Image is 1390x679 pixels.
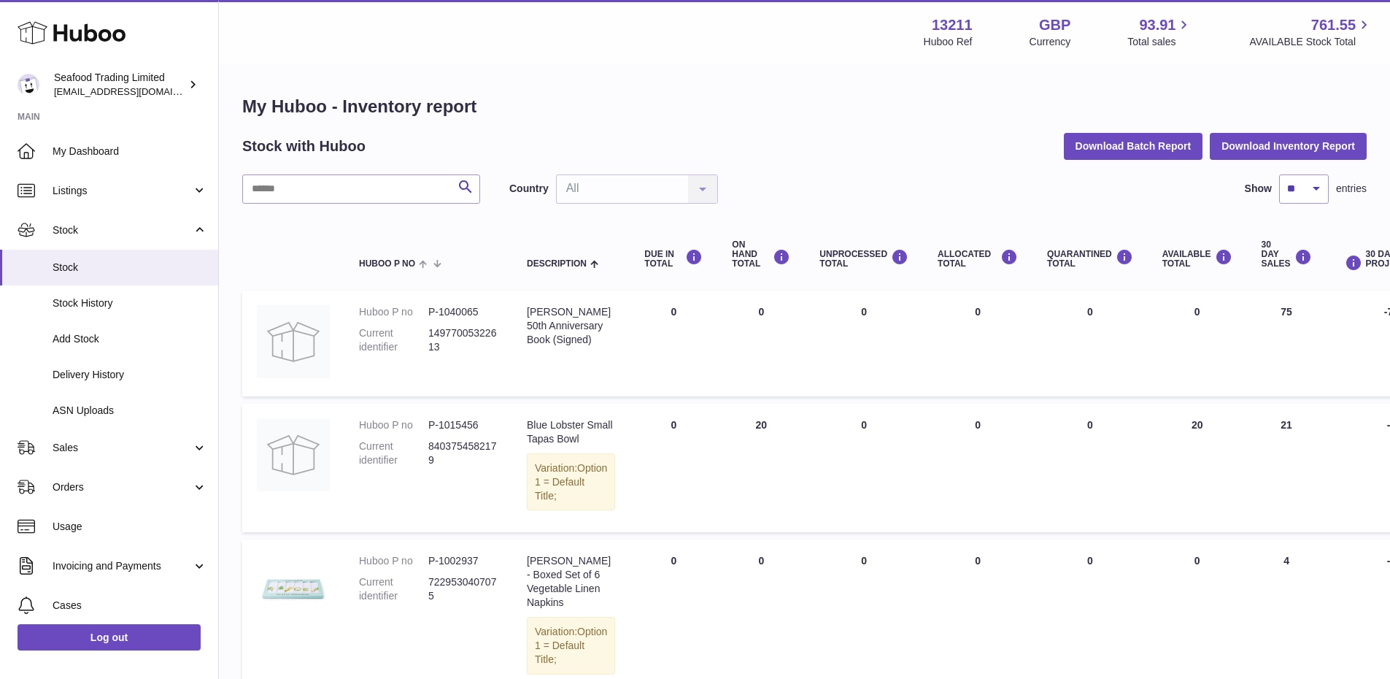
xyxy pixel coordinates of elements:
[1249,35,1372,49] span: AVAILABLE Stock Total
[1087,555,1093,567] span: 0
[527,453,615,511] div: Variation:
[53,368,207,382] span: Delivery History
[717,291,805,396] td: 0
[53,599,207,613] span: Cases
[1245,182,1272,196] label: Show
[923,404,1032,532] td: 0
[535,462,607,502] span: Option 1 = Default Title;
[359,440,428,467] dt: Current identifier
[932,15,973,35] strong: 13211
[938,249,1018,269] div: ALLOCATED Total
[1064,133,1203,159] button: Download Batch Report
[1127,15,1192,49] a: 93.91 Total sales
[1336,182,1367,196] span: entries
[53,332,207,346] span: Add Stock
[923,291,1032,396] td: 0
[1087,419,1093,431] span: 0
[53,296,207,310] span: Stock History
[527,259,587,269] span: Description
[257,554,330,627] img: product image
[53,223,192,237] span: Stock
[1247,291,1327,396] td: 75
[1127,35,1192,49] span: Total sales
[428,440,498,467] dd: 8403754582179
[1311,15,1356,35] span: 761.55
[1247,404,1327,532] td: 21
[1148,404,1247,532] td: 20
[1047,249,1133,269] div: QUARANTINED Total
[527,617,615,675] div: Variation:
[428,305,498,319] dd: P-1040065
[242,137,366,156] h2: Stock with Huboo
[644,249,703,269] div: DUE IN TOTAL
[53,441,192,455] span: Sales
[732,240,790,269] div: ON HAND Total
[527,418,615,446] div: Blue Lobster Small Tapas Bowl
[359,259,415,269] span: Huboo P no
[1249,15,1372,49] a: 761.55 AVAILABLE Stock Total
[1139,15,1175,35] span: 93.91
[54,71,185,99] div: Seafood Trading Limited
[630,291,717,396] td: 0
[805,404,923,532] td: 0
[527,305,615,347] div: [PERSON_NAME] 50th Anniversary Book (Signed)
[53,480,192,494] span: Orders
[924,35,973,49] div: Huboo Ref
[805,291,923,396] td: 0
[257,418,330,491] img: product image
[242,95,1367,118] h1: My Huboo - Inventory report
[53,404,207,418] span: ASN Uploads
[630,404,717,532] td: 0
[1262,240,1312,269] div: 30 DAY SALES
[53,145,207,158] span: My Dashboard
[359,418,428,432] dt: Huboo P no
[359,305,428,319] dt: Huboo P no
[819,249,908,269] div: UNPROCESSED Total
[18,74,39,96] img: online@rickstein.com
[535,626,607,665] span: Option 1 = Default Title;
[257,305,330,378] img: product image
[1087,306,1093,318] span: 0
[359,326,428,354] dt: Current identifier
[53,520,207,534] span: Usage
[428,326,498,354] dd: 14977005322613
[53,184,192,198] span: Listings
[359,575,428,603] dt: Current identifier
[1162,249,1232,269] div: AVAILABLE Total
[53,261,207,275] span: Stock
[18,624,201,651] a: Log out
[1039,15,1070,35] strong: GBP
[509,182,549,196] label: Country
[527,554,615,610] div: [PERSON_NAME] - Boxed Set of 6 Vegetable Linen Napkins
[359,554,428,568] dt: Huboo P no
[1148,291,1247,396] td: 0
[54,85,215,97] span: [EMAIL_ADDRESS][DOMAIN_NAME]
[717,404,805,532] td: 20
[428,575,498,603] dd: 7229530407075
[1210,133,1367,159] button: Download Inventory Report
[53,559,192,573] span: Invoicing and Payments
[428,554,498,568] dd: P-1002937
[1030,35,1071,49] div: Currency
[428,418,498,432] dd: P-1015456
